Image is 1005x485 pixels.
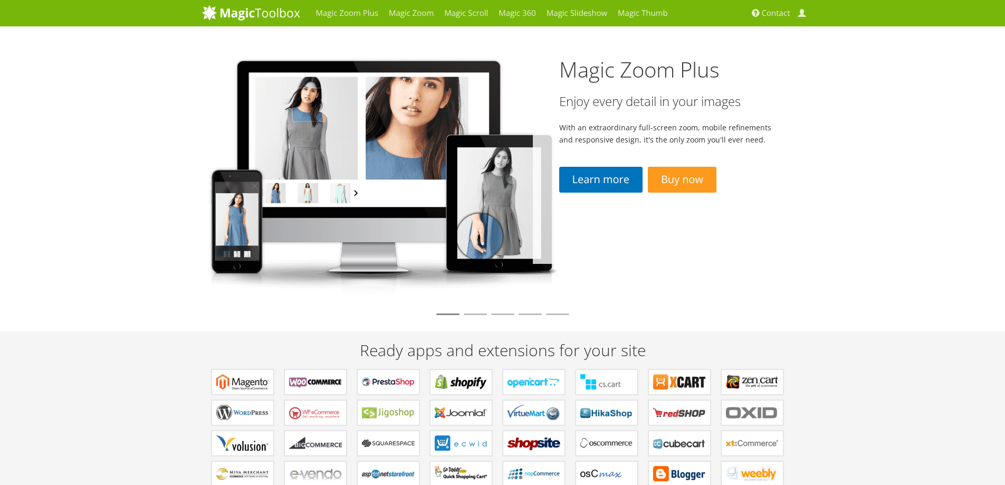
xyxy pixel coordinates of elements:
b: Plugins for Jigoshop [362,405,415,421]
b: Components for VirtueMart [508,405,560,421]
a: Learn more [559,167,643,193]
a: Magic Zoom Plus [559,55,720,84]
a: Components for HikaShop [576,400,638,425]
a: Components for VirtueMart [503,400,565,425]
h3: Enjoy every detail in your images [559,94,777,108]
a: Add-ons for osCommerce [576,431,638,456]
img: MagicToolbox.com - Image tools for your website [202,5,300,21]
b: Plugins for WP e-Commerce [289,405,342,421]
a: Extensions for xt:Commerce [721,431,783,456]
a: Extensions for Magento [212,369,274,395]
b: Plugins for WooCommerce [289,374,342,390]
a: Extensions for Squarespace [357,431,419,456]
b: Add-ons for osCommerce [580,435,633,451]
p: With an extraordinary full-screen zoom, mobile refinements and responsive design, it's the only z... [559,121,777,146]
b: Modules for OpenCart [508,374,560,390]
b: Modules for X-Cart [653,374,706,390]
a: Plugins for Zen Cart [721,369,783,395]
b: Extensions for ECWID [435,435,487,451]
b: Extensions for Volusion [216,435,269,451]
a: Plugins for Jigoshop [357,400,419,425]
b: Plugins for WordPress [216,405,269,421]
a: Plugins for CubeCart [648,431,711,456]
a: Plugins for WooCommerce [284,369,347,395]
a: Apps for Bigcommerce [284,431,347,456]
b: Extensions for Blogger [653,466,706,482]
b: Extensions for Squarespace [362,435,415,451]
a: Apps for Shopify [430,369,492,395]
a: Modules for X-Cart [648,369,711,395]
b: Components for Joomla [435,405,487,421]
a: Extensions for ShopSite [503,431,565,456]
b: Modules for PrestaShop [362,374,415,390]
a: Plugins for WP e-Commerce [284,400,347,425]
b: Apps for Shopify [435,374,487,390]
a: Extensions for Volusion [212,431,274,456]
b: Extensions for ShopSite [508,435,560,451]
b: Extensions for OXID [726,405,779,421]
span: Contact [762,8,790,18]
a: Add-ons for CS-Cart [576,369,638,395]
a: Buy now [648,167,716,193]
b: Components for redSHOP [653,405,706,421]
b: Plugins for Zen Cart [726,374,779,390]
b: Extensions for Miva Merchant [216,466,269,482]
a: Extensions for ECWID [430,431,492,456]
b: Extensions for Magento [216,374,269,390]
b: Extensions for nopCommerce [508,466,560,482]
b: Components for HikaShop [580,405,633,421]
img: magiczoomplus2-tablet.png [202,50,560,297]
b: Add-ons for osCMax [580,466,633,482]
a: Modules for OpenCart [503,369,565,395]
a: Modules for PrestaShop [357,369,419,395]
a: Components for Joomla [430,400,492,425]
a: Plugins for WordPress [212,400,274,425]
b: Extensions for xt:Commerce [726,435,779,451]
b: Plugins for CubeCart [653,435,706,451]
b: Extensions for AspDotNetStorefront [362,466,415,482]
b: Extensions for Weebly [726,466,779,482]
a: Components for redSHOP [648,400,711,425]
a: Extensions for OXID [721,400,783,425]
b: Extensions for e-vendo [289,466,342,482]
h2: Ready apps and extensions for your site [202,341,803,359]
b: Apps for Bigcommerce [289,435,342,451]
b: Add-ons for CS-Cart [580,374,633,390]
b: Extensions for GoDaddy Shopping Cart [435,466,487,482]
